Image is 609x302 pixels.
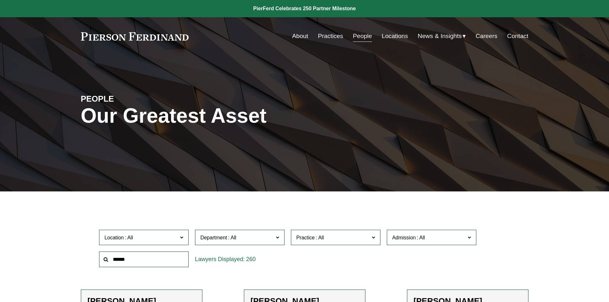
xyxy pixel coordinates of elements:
[353,30,372,42] a: People
[418,30,466,42] a: folder dropdown
[507,30,528,42] a: Contact
[296,235,315,240] span: Practice
[81,104,379,128] h1: Our Greatest Asset
[81,94,193,104] h4: PEOPLE
[292,30,308,42] a: About
[476,30,497,42] a: Careers
[200,235,227,240] span: Department
[382,30,408,42] a: Locations
[392,235,416,240] span: Admission
[105,235,124,240] span: Location
[418,31,462,42] span: News & Insights
[246,256,256,262] span: 260
[318,30,343,42] a: Practices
